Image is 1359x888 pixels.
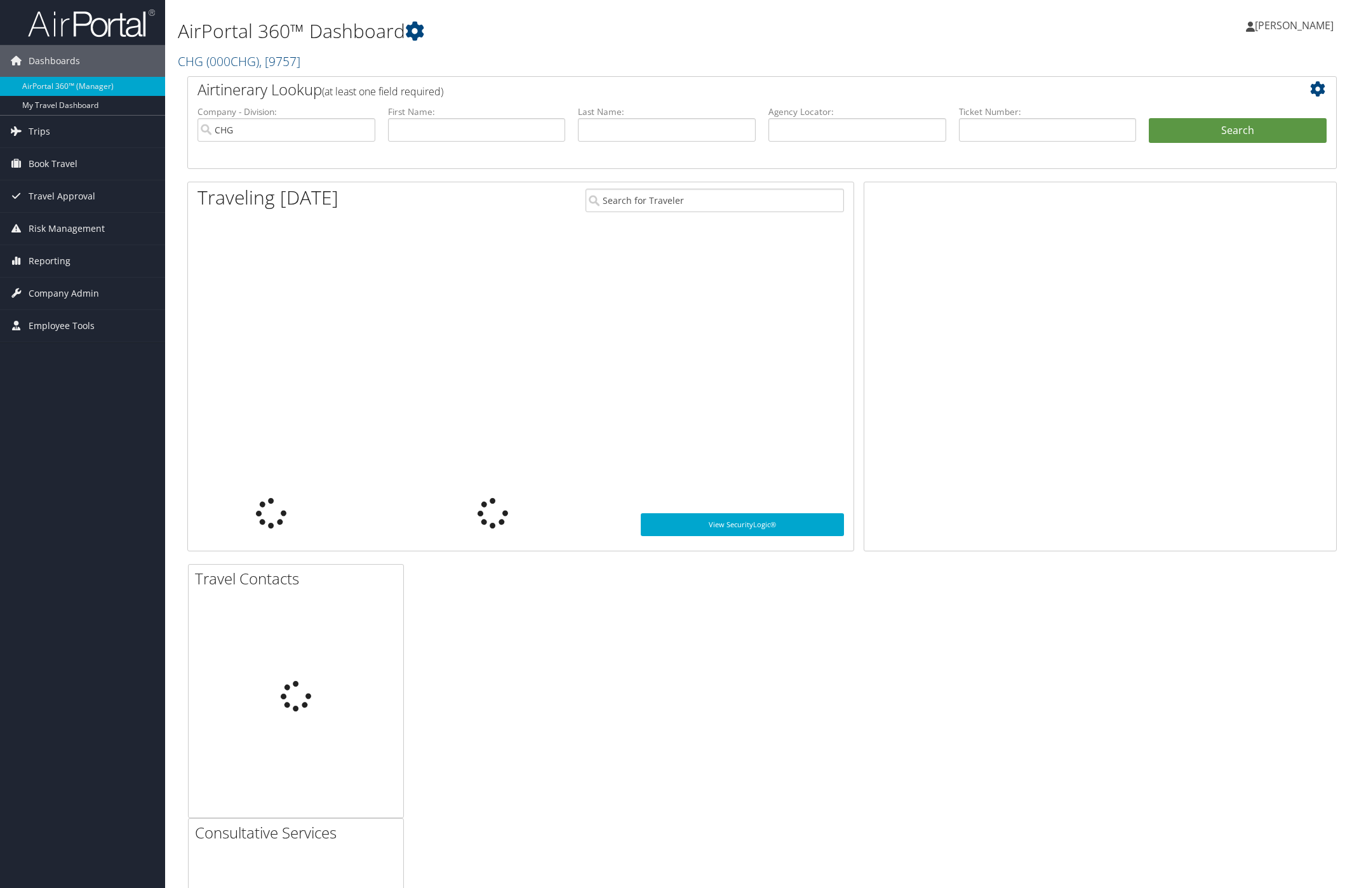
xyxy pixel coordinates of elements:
h2: Airtinerary Lookup [197,79,1231,100]
label: Company - Division: [197,105,375,118]
span: ( 000CHG ) [206,53,259,70]
span: Dashboards [29,45,80,77]
span: Employee Tools [29,310,95,342]
span: [PERSON_NAME] [1255,18,1334,32]
img: airportal-logo.png [28,8,155,38]
h1: AirPortal 360™ Dashboard [178,18,957,44]
label: Last Name: [578,105,756,118]
span: Travel Approval [29,180,95,212]
label: Agency Locator: [768,105,946,118]
label: First Name: [388,105,566,118]
span: Risk Management [29,213,105,245]
label: Ticket Number: [959,105,1137,118]
span: Trips [29,116,50,147]
button: Search [1149,118,1327,144]
a: [PERSON_NAME] [1246,6,1346,44]
span: (at least one field required) [322,84,443,98]
a: CHG [178,53,300,70]
input: Search for Traveler [586,189,843,212]
span: Reporting [29,245,70,277]
h2: Travel Contacts [195,568,403,589]
a: View SecurityLogic® [641,513,843,536]
h1: Traveling [DATE] [197,184,338,211]
span: , [ 9757 ] [259,53,300,70]
span: Company Admin [29,278,99,309]
span: Book Travel [29,148,77,180]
